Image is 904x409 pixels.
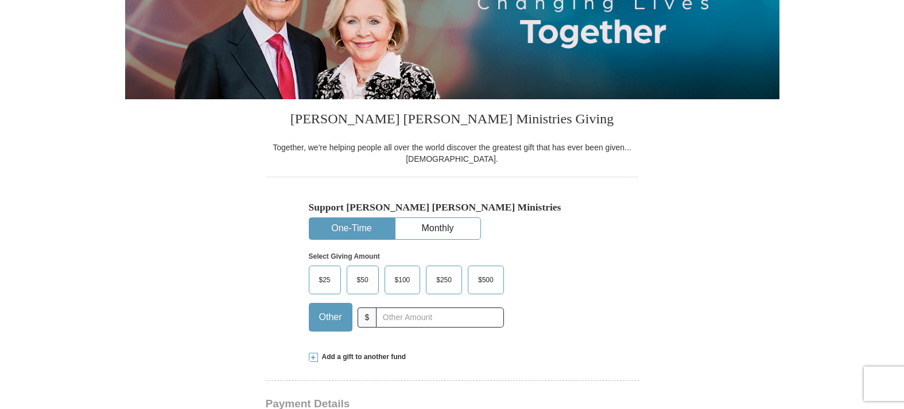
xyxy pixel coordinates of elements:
[376,307,503,328] input: Other Amount
[472,271,499,289] span: $500
[389,271,416,289] span: $100
[395,218,480,239] button: Monthly
[266,99,639,142] h3: [PERSON_NAME] [PERSON_NAME] Ministries Giving
[309,252,380,260] strong: Select Giving Amount
[309,218,394,239] button: One-Time
[351,271,374,289] span: $50
[430,271,457,289] span: $250
[313,271,336,289] span: $25
[309,201,596,213] h5: Support [PERSON_NAME] [PERSON_NAME] Ministries
[266,142,639,165] div: Together, we're helping people all over the world discover the greatest gift that has ever been g...
[313,309,348,326] span: Other
[318,352,406,362] span: Add a gift to another fund
[358,307,377,328] span: $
